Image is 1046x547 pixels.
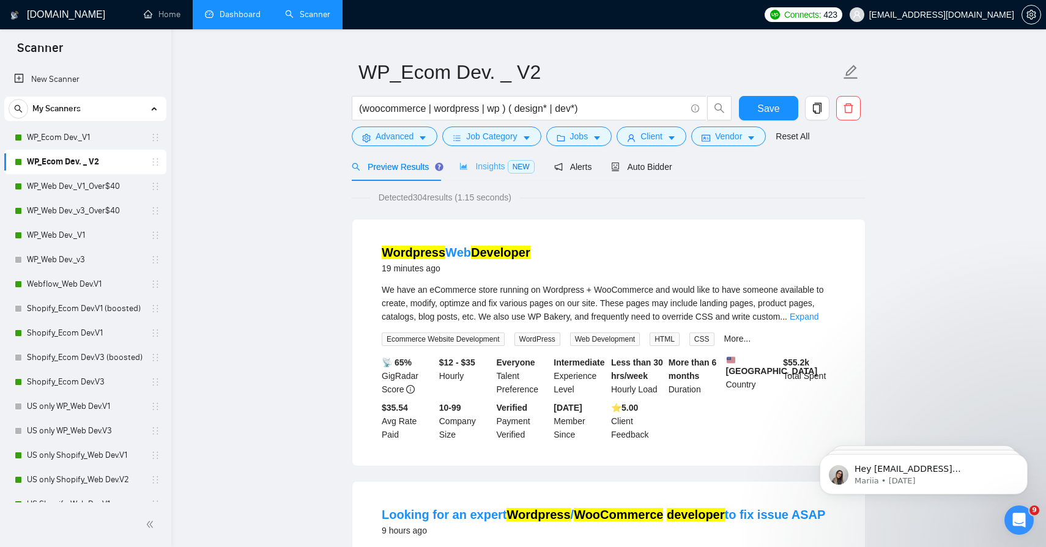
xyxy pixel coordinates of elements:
[27,199,143,223] a: WP_Web Dev._v3_Over$40
[352,163,360,171] span: search
[9,105,28,113] span: search
[724,356,781,396] div: Country
[715,130,742,143] span: Vendor
[352,127,437,146] button: settingAdvancedcaret-down
[27,248,143,272] a: WP_Web Dev._v3
[27,321,143,345] a: Shopify_Ecom Dev.V1
[27,150,143,174] a: WP_Ecom Dev. _ V2
[667,133,676,142] span: caret-down
[554,358,604,367] b: Intermediate
[53,47,211,58] p: Message from Mariia, sent 2w ago
[27,223,143,248] a: WP_Web Dev._V1
[724,334,751,343] a: More...
[150,377,160,387] span: holder
[146,518,158,530] span: double-left
[370,191,520,204] span: Detected 304 results (1.15 seconds)
[32,97,81,121] span: My Scanners
[1029,505,1039,515] span: 9
[554,403,582,413] b: [DATE]
[437,401,494,441] div: Company Size
[150,353,160,362] span: holder
[823,8,837,21] span: 423
[150,304,160,314] span: holder
[382,523,825,538] div: 9 hours ago
[434,161,445,172] div: Tooltip anchor
[150,133,160,142] span: holder
[382,261,530,276] div: 19 minutes ago
[494,356,552,396] div: Talent Preference
[611,358,663,381] b: Less than 30 hrs/week
[150,230,160,240] span: holder
[747,133,755,142] span: caret-down
[770,10,780,20] img: upwork-logo.png
[382,246,445,259] mark: Wordpress
[611,403,638,413] b: ⭐️ 5.00
[611,163,620,171] span: robot
[150,328,160,338] span: holder
[557,133,565,142] span: folder
[667,508,724,521] mark: developer
[453,133,461,142] span: bars
[853,10,861,19] span: user
[650,332,680,346] span: HTML
[27,345,143,370] a: Shopify_Ecom Dev.V3 (boosted)
[522,133,531,142] span: caret-down
[784,8,821,21] span: Connects:
[627,133,636,142] span: user
[843,64,859,80] span: edit
[727,356,735,364] img: 🇺🇸
[551,356,609,396] div: Experience Level
[10,6,19,25] img: logo
[362,133,371,142] span: setting
[459,162,468,171] span: area-chart
[27,443,143,468] a: US only Shopify_Web Dev.V1
[551,401,609,441] div: Member Since
[352,162,440,172] span: Preview Results
[150,279,160,289] span: holder
[554,163,563,171] span: notification
[776,130,809,143] a: Reset All
[554,162,592,172] span: Alerts
[358,57,840,87] input: Scanner name...
[7,39,73,65] span: Scanner
[439,403,461,413] b: 10-99
[707,96,732,120] button: search
[609,356,666,396] div: Hourly Load
[205,9,261,20] a: dashboardDashboard
[150,206,160,216] span: holder
[150,475,160,485] span: holder
[609,401,666,441] div: Client Feedback
[379,356,437,396] div: GigRadar Score
[4,67,166,92] li: New Scanner
[437,356,494,396] div: Hourly
[689,332,714,346] span: CSS
[805,96,829,120] button: copy
[466,130,517,143] span: Job Category
[570,130,588,143] span: Jobs
[439,358,475,367] b: $12 - $35
[27,468,143,492] a: US only Shopify_Web Dev.V2
[780,312,787,321] span: ...
[1022,10,1040,20] span: setting
[837,103,860,114] span: delete
[459,161,534,171] span: Insights
[27,419,143,443] a: US only WP_Web Dev.V3
[9,99,28,119] button: search
[382,285,824,321] span: We have an eCommerce store running on Wordpress + WooCommerce and would like to have someone avai...
[546,127,612,146] button: folderJobscaret-down
[285,9,330,20] a: searchScanner
[574,508,663,521] mark: WooCommerce
[1022,5,1041,24] button: setting
[27,174,143,199] a: WP_Web Dev._V1_Over$40
[497,403,528,413] b: Verified
[150,157,160,167] span: holder
[27,492,143,516] a: US Shopify_Web Dev.V1
[382,246,530,259] a: WordpressWebDeveloper
[611,162,672,172] span: Auto Bidder
[150,499,160,509] span: holder
[570,332,640,346] span: Web Development
[691,105,699,112] span: info-circle
[783,358,809,367] b: $ 55.2k
[379,401,437,441] div: Avg Rate Paid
